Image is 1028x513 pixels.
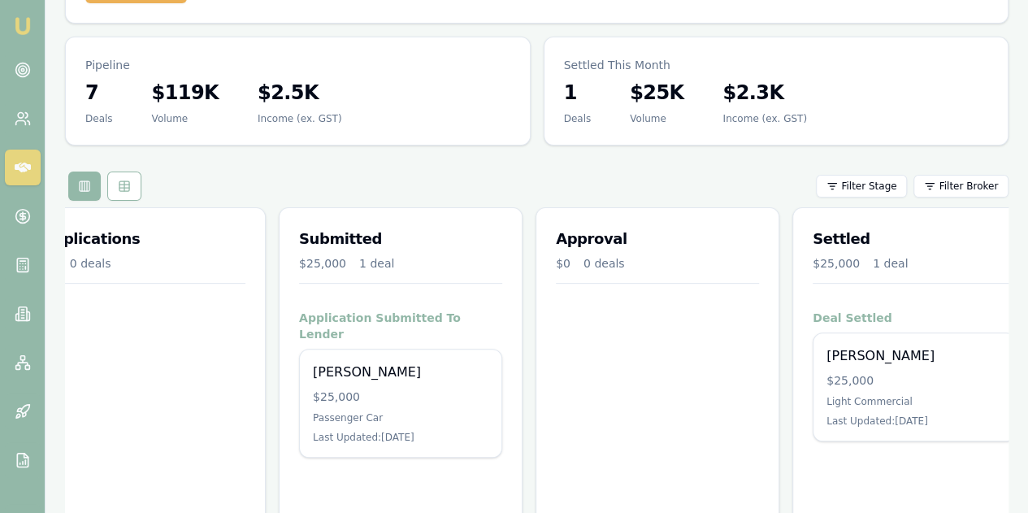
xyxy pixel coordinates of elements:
[564,80,592,106] h3: 1
[13,16,33,36] img: emu-icon-u.png
[85,80,113,106] h3: 7
[722,80,806,106] h3: $2.3K
[556,255,570,272] div: $0
[313,411,488,424] div: Passenger Car
[313,431,488,444] div: Last Updated: [DATE]
[630,80,683,106] h3: $25K
[826,346,1002,366] div: [PERSON_NAME]
[152,112,219,125] div: Volume
[722,112,806,125] div: Income (ex. GST)
[816,175,907,198] button: Filter Stage
[564,112,592,125] div: Deals
[813,310,1016,326] h4: Deal Settled
[313,389,488,405] div: $25,000
[85,57,510,73] p: Pipeline
[359,255,394,272] div: 1 deal
[556,228,759,250] h3: Approval
[813,255,860,272] div: $25,000
[564,57,989,73] p: Settled This Month
[841,180,896,193] span: Filter Stage
[313,363,488,382] div: [PERSON_NAME]
[299,228,502,250] h3: Submitted
[913,175,1008,198] button: Filter Broker
[826,395,1002,408] div: Light Commercial
[299,310,502,342] h4: Application Submitted To Lender
[299,255,346,272] div: $25,000
[70,255,111,272] div: 0 deals
[826,372,1002,389] div: $25,000
[826,415,1002,428] div: Last Updated: [DATE]
[42,228,245,250] h3: Applications
[85,112,113,125] div: Deals
[583,255,625,272] div: 0 deals
[873,255,908,272] div: 1 deal
[813,228,1016,250] h3: Settled
[258,80,341,106] h3: $2.5K
[258,112,341,125] div: Income (ex. GST)
[630,112,683,125] div: Volume
[939,180,998,193] span: Filter Broker
[152,80,219,106] h3: $119K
